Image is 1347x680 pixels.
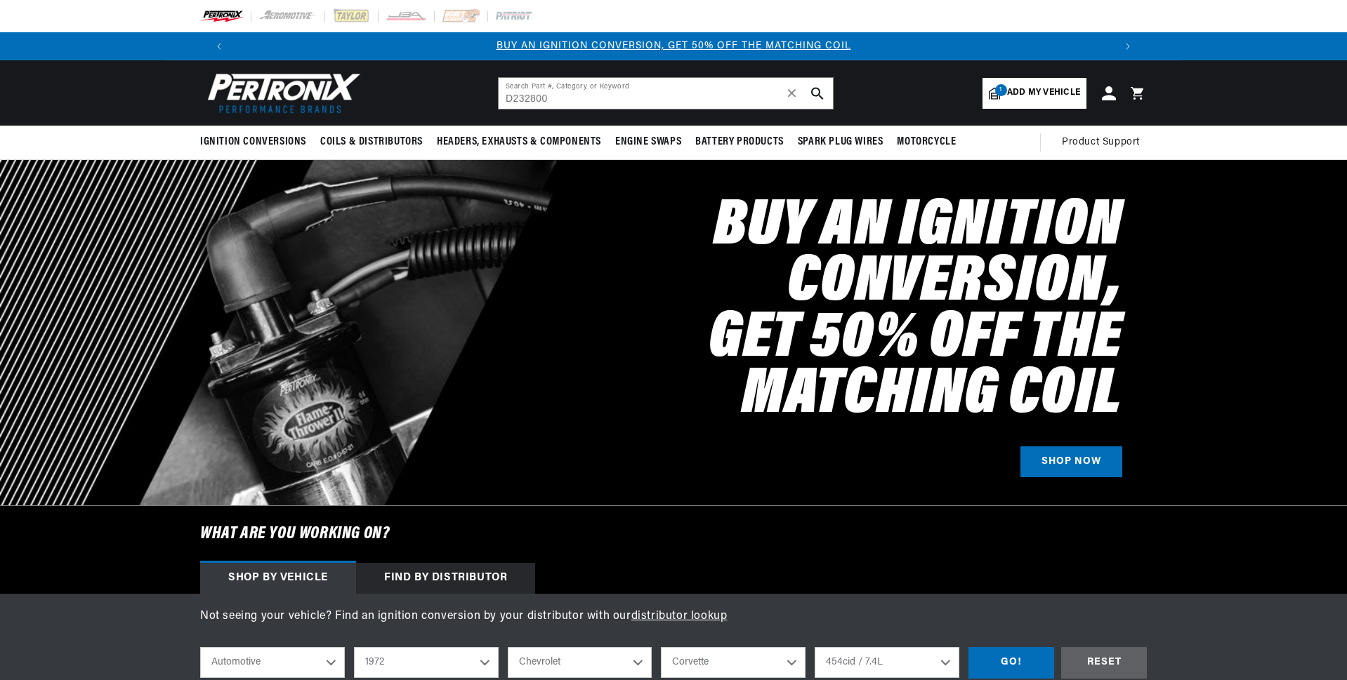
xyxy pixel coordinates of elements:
[165,32,1182,60] slideshow-component: Translation missing: en.sections.announcements.announcement_bar
[233,39,1114,54] div: Announcement
[897,135,956,149] span: Motorcycle
[615,135,681,149] span: Engine Swaps
[200,135,306,149] span: Ignition Conversions
[802,78,833,109] button: search button
[356,563,535,594] div: Find by Distributor
[499,78,833,109] input: Search Part #, Category or Keyword
[200,647,345,678] select: Ride Type
[995,84,1007,96] span: 1
[798,135,883,149] span: Spark Plug Wires
[200,126,313,159] summary: Ignition Conversions
[688,126,791,159] summary: Battery Products
[200,69,362,117] img: Pertronix
[233,39,1114,54] div: 1 of 3
[983,78,1086,109] a: 1Add my vehicle
[631,611,728,622] a: distributor lookup
[354,647,499,678] select: Year
[522,199,1122,424] h2: Buy an Ignition Conversion, Get 50% off the Matching Coil
[1062,135,1140,150] span: Product Support
[1020,446,1122,478] a: SHOP NOW
[1061,647,1147,679] div: RESET
[661,647,806,678] select: Model
[1114,32,1142,60] button: Translation missing: en.sections.announcements.next_announcement
[1062,126,1147,159] summary: Product Support
[968,647,1054,679] div: GO!
[320,135,423,149] span: Coils & Distributors
[200,608,1147,626] p: Not seeing your vehicle? Find an ignition conversion by your distributor with our
[200,563,356,594] div: Shop by vehicle
[695,135,784,149] span: Battery Products
[313,126,430,159] summary: Coils & Distributors
[508,647,652,678] select: Make
[165,506,1182,562] h6: What are you working on?
[608,126,688,159] summary: Engine Swaps
[890,126,963,159] summary: Motorcycle
[205,32,233,60] button: Translation missing: en.sections.announcements.previous_announcement
[1007,86,1080,100] span: Add my vehicle
[437,135,601,149] span: Headers, Exhausts & Components
[815,647,959,678] select: Engine
[791,126,891,159] summary: Spark Plug Wires
[430,126,608,159] summary: Headers, Exhausts & Components
[497,41,851,51] a: BUY AN IGNITION CONVERSION, GET 50% OFF THE MATCHING COIL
